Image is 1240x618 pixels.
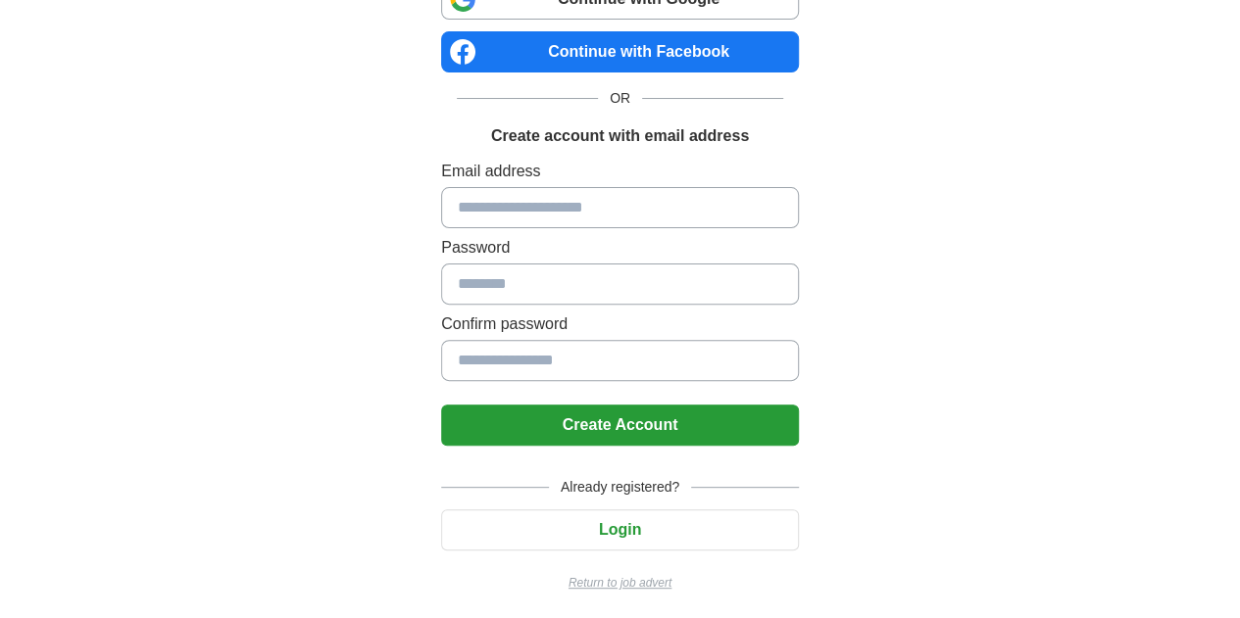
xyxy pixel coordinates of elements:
[441,404,799,446] button: Create Account
[441,521,799,538] a: Login
[598,88,642,109] span: OR
[441,312,799,336] label: Confirm password
[441,236,799,260] label: Password
[549,477,691,498] span: Already registered?
[441,509,799,550] button: Login
[441,574,799,592] a: Return to job advert
[441,160,799,183] label: Email address
[491,124,749,148] h1: Create account with email address
[441,31,799,72] a: Continue with Facebook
